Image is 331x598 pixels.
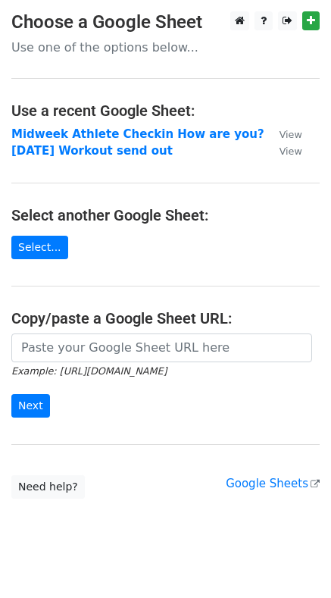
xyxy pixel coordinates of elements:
small: Example: [URL][DOMAIN_NAME] [11,365,167,377]
small: View [279,129,302,140]
h3: Choose a Google Sheet [11,11,320,33]
a: Midweek Athlete Checkin How are you? [11,127,264,141]
a: [DATE] Workout send out [11,144,173,158]
h4: Select another Google Sheet: [11,206,320,224]
a: Select... [11,236,68,259]
p: Use one of the options below... [11,39,320,55]
h4: Copy/paste a Google Sheet URL: [11,309,320,327]
a: Google Sheets [226,477,320,490]
a: Need help? [11,475,85,499]
a: View [264,127,302,141]
input: Paste your Google Sheet URL here [11,333,312,362]
small: View [279,146,302,157]
a: View [264,144,302,158]
h4: Use a recent Google Sheet: [11,102,320,120]
input: Next [11,394,50,418]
